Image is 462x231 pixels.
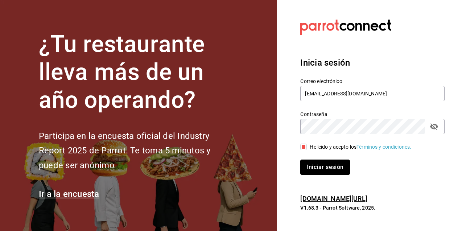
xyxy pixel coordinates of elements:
[428,120,440,133] button: passwordField
[39,189,99,199] a: Ir a la encuesta
[300,112,445,117] label: Contraseña
[39,129,235,173] h2: Participa en la encuesta oficial del Industry Report 2025 de Parrot. Te toma 5 minutos y puede se...
[310,143,411,151] div: He leído y acepto los
[356,144,411,150] a: Términos y condiciones.
[300,195,367,202] a: [DOMAIN_NAME][URL]
[300,204,445,211] p: V1.68.3 - Parrot Software, 2025.
[39,30,235,114] h1: ¿Tu restaurante lleva más de un año operando?
[300,86,445,101] input: Ingresa tu correo electrónico
[300,56,445,69] h3: Inicia sesión
[300,160,350,175] button: Iniciar sesión
[300,79,445,84] label: Correo electrónico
